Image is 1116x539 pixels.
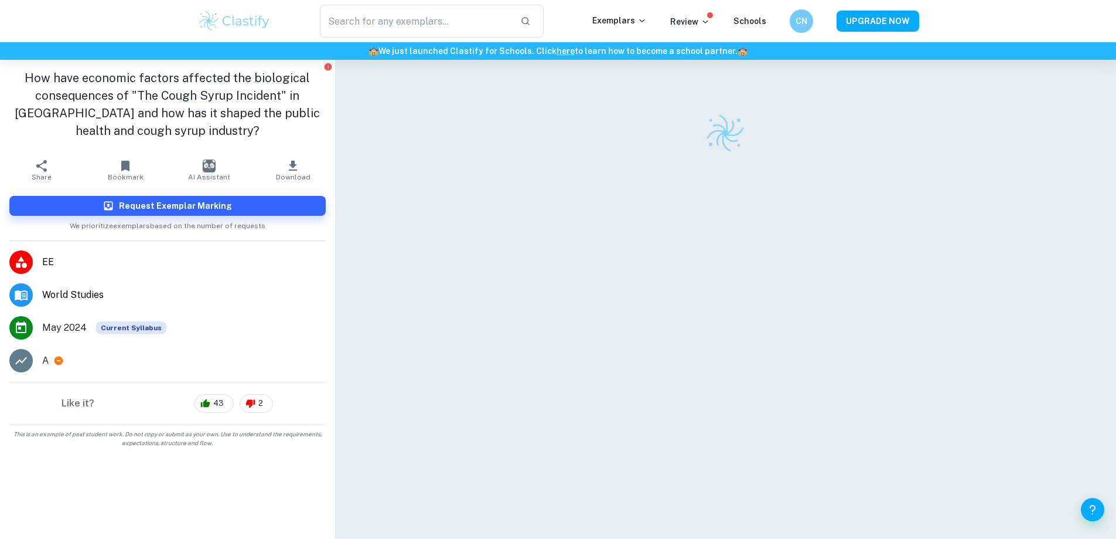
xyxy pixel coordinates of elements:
button: AI Assistant [168,154,251,187]
span: Current Syllabus [96,321,166,334]
span: We prioritize exemplars based on the number of requests [70,216,265,231]
div: 2 [240,394,273,413]
a: here [557,46,575,56]
p: Exemplars [592,14,647,27]
button: Request Exemplar Marking [9,196,326,216]
h6: CN [794,15,808,28]
h1: How have economic factors affected the biological consequences of "The Cough Syrup Incident" in [... [9,69,326,140]
span: Bookmark [108,173,144,181]
img: Clastify logo [705,113,746,154]
span: Download [276,173,310,181]
button: CN [790,9,813,33]
h6: We just launched Clastify for Schools. Click to learn how to become a school partner. [2,45,1114,57]
button: UPGRADE NOW [837,11,919,32]
span: 🏫 [368,46,378,56]
img: AI Assistant [203,160,216,172]
span: 43 [207,398,230,409]
h6: Request Exemplar Marking [119,199,232,212]
p: A [42,354,49,368]
button: Help and Feedback [1081,498,1104,521]
button: Download [251,154,335,187]
span: May 2024 [42,321,87,335]
img: Clastify logo [197,9,272,33]
h6: Like it? [62,396,94,411]
span: 🏫 [738,46,748,56]
span: EE [42,255,326,269]
span: 2 [252,398,269,409]
a: Schools [733,16,766,26]
span: AI Assistant [188,173,230,181]
input: Search for any exemplars... [320,5,511,38]
span: This is an example of past student work. Do not copy or submit as your own. Use to understand the... [5,430,330,448]
p: Review [670,15,710,28]
div: 43 [194,394,234,413]
button: Bookmark [84,154,168,187]
span: Share [32,173,52,181]
span: World Studies [42,288,326,302]
div: This exemplar is based on the current syllabus. Feel free to refer to it for inspiration/ideas wh... [96,321,166,334]
button: Report issue [324,62,333,71]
